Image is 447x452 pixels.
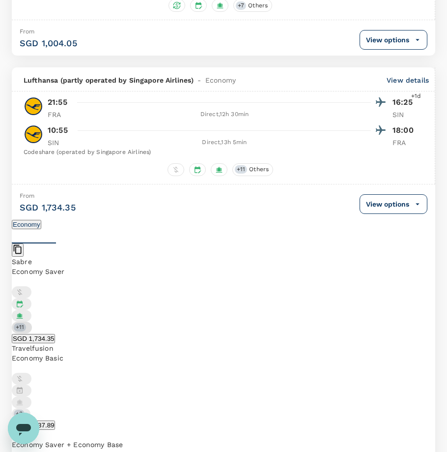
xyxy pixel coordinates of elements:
span: + 7 [236,1,246,10]
span: Economy [205,75,236,85]
span: - [194,75,205,85]
span: + 11 [235,165,247,174]
p: 21:55 [48,96,67,108]
button: Economy [12,220,41,229]
p: 16:25 [392,96,417,108]
p: SGD 1,004.05 [20,37,77,50]
p: SGD 1,734.35 [20,201,76,214]
span: +1d [411,91,421,101]
p: View details [387,75,429,85]
p: Economy Saver [12,267,435,276]
p: FRA [48,110,72,120]
iframe: Button to launch messaging window [8,413,39,444]
div: +11 [12,322,32,333]
button: View options [360,194,427,214]
p: 18:00 [392,124,417,136]
div: Direct , 13h 5min [78,138,371,148]
div: +3 [12,408,30,420]
button: SGD 1,734.35 [12,334,55,343]
p: Economy Basic [12,353,435,363]
span: + 3 [14,410,25,418]
p: SIN [392,110,417,120]
p: 10:55 [48,124,68,136]
div: Codeshare (operated by Singapore Airlines) [24,148,417,157]
span: Travelfusion [12,344,54,352]
span: Lufthansa (partly operated by Singapore Airlines) [24,75,194,85]
span: Others [244,1,272,10]
button: View options [360,30,427,50]
img: LH [24,124,43,144]
img: LH [24,96,43,116]
span: Sabre [12,258,32,266]
p: FRA [392,138,417,148]
span: Others [245,165,273,174]
div: Direct , 12h 30min [78,110,371,120]
p: Economy Saver + Economy Base [12,440,435,450]
span: + 11 [14,323,26,331]
span: From [20,28,35,35]
span: From [20,192,35,199]
p: SIN [48,138,72,148]
div: +11Others [232,163,273,176]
